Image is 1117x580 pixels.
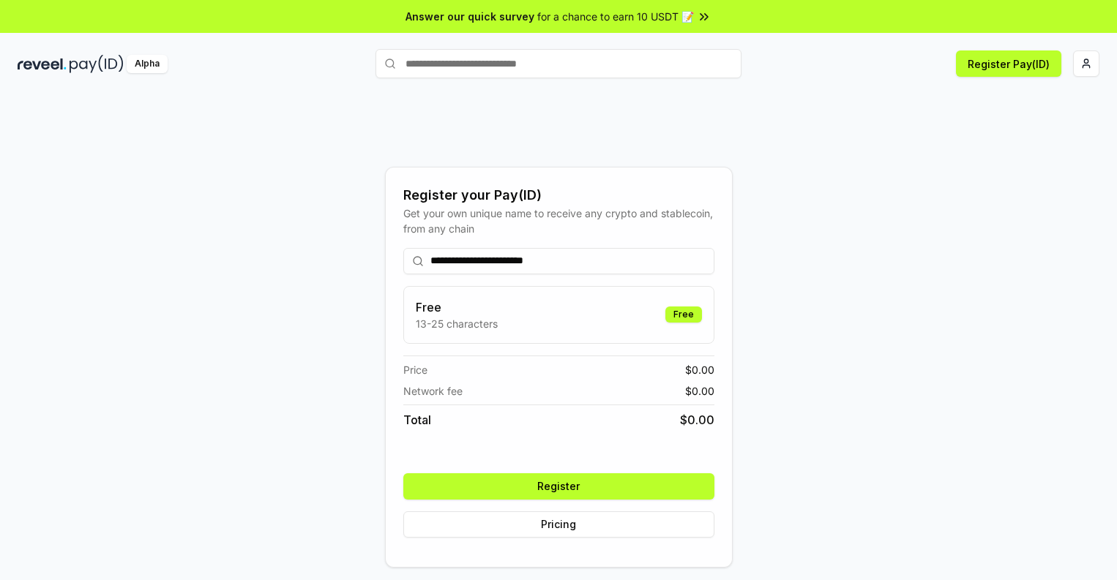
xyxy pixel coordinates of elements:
[685,362,714,377] span: $ 0.00
[665,306,702,323] div: Free
[403,185,714,206] div: Register your Pay(ID)
[403,383,463,399] span: Network fee
[680,411,714,429] span: $ 0.00
[403,362,427,377] span: Price
[416,298,498,316] h3: Free
[18,55,67,73] img: reveel_dark
[127,55,168,73] div: Alpha
[416,316,498,331] p: 13-25 characters
[403,473,714,500] button: Register
[537,9,694,24] span: for a chance to earn 10 USDT 📝
[70,55,124,73] img: pay_id
[403,206,714,236] div: Get your own unique name to receive any crypto and stablecoin, from any chain
[403,411,431,429] span: Total
[406,9,534,24] span: Answer our quick survey
[403,511,714,538] button: Pricing
[685,383,714,399] span: $ 0.00
[956,50,1061,77] button: Register Pay(ID)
